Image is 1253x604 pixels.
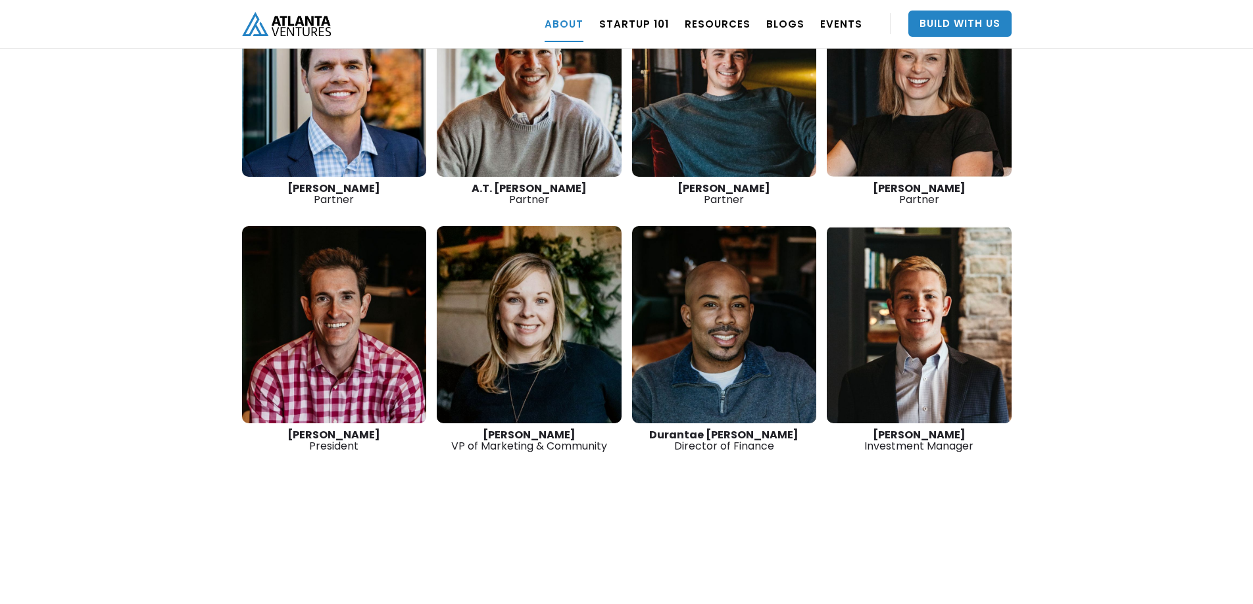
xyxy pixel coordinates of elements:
div: Director of Finance [632,429,817,452]
a: ABOUT [545,5,583,42]
strong: A.T. [PERSON_NAME] [472,181,587,196]
div: Partner [242,183,427,205]
div: Partner [827,183,1012,205]
a: RESOURCES [685,5,750,42]
strong: [PERSON_NAME] [873,181,966,196]
div: Partner [632,183,817,205]
strong: Durantae [PERSON_NAME] [649,427,798,442]
strong: [PERSON_NAME] [873,427,966,442]
a: Startup 101 [599,5,669,42]
strong: [PERSON_NAME] [677,181,770,196]
a: BLOGS [766,5,804,42]
div: President [242,429,427,452]
a: Build With Us [908,11,1012,37]
strong: [PERSON_NAME] [287,427,380,442]
div: Investment Manager [827,429,1012,452]
a: EVENTS [820,5,862,42]
strong: [PERSON_NAME] [483,427,576,442]
div: Partner [437,183,622,205]
strong: [PERSON_NAME] [287,181,380,196]
div: VP of Marketing & Community [437,429,622,452]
